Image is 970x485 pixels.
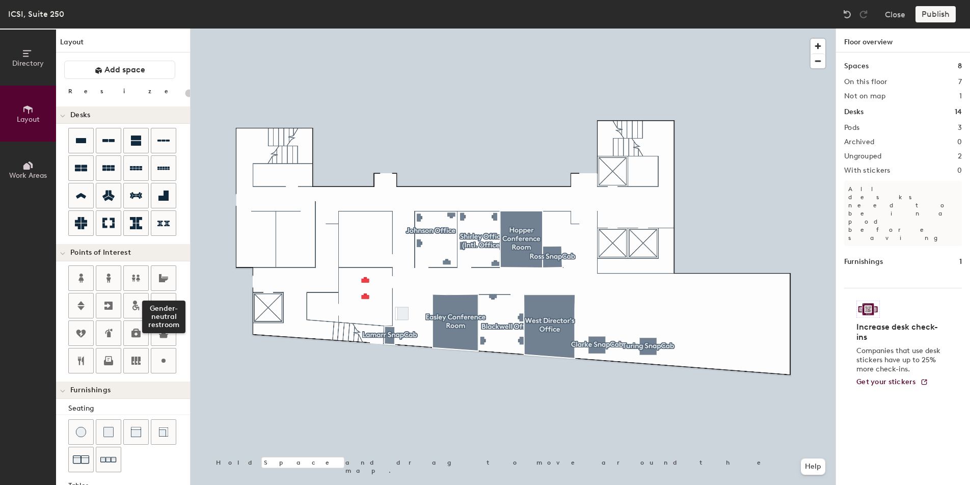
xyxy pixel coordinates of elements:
[955,106,962,118] h1: 14
[9,171,47,180] span: Work Areas
[131,427,141,437] img: Couch (middle)
[73,451,89,468] img: Couch (x2)
[959,256,962,267] h1: 1
[844,152,882,160] h2: Ungrouped
[68,87,181,95] div: Resize
[958,61,962,72] h1: 8
[17,115,40,124] span: Layout
[104,65,145,75] span: Add space
[844,106,864,118] h1: Desks
[801,459,825,475] button: Help
[844,78,887,86] h2: On this floor
[856,301,880,318] img: Sticker logo
[958,124,962,132] h2: 3
[957,167,962,175] h2: 0
[885,6,905,22] button: Close
[56,37,190,52] h1: Layout
[8,8,64,20] div: ICSI, Suite 250
[856,378,928,387] a: Get your stickers
[76,427,86,437] img: Stool
[958,78,962,86] h2: 7
[151,265,176,291] button: Gender-neutral restroom
[70,111,90,119] span: Desks
[959,92,962,100] h2: 1
[70,386,111,394] span: Furnishings
[957,138,962,146] h2: 0
[842,9,852,19] img: Undo
[12,59,44,68] span: Directory
[836,29,970,52] h1: Floor overview
[68,447,94,472] button: Couch (x2)
[844,92,885,100] h2: Not on map
[856,378,916,386] span: Get your stickers
[70,249,131,257] span: Points of Interest
[844,167,891,175] h2: With stickers
[96,447,121,472] button: Couch (x3)
[844,181,962,246] p: All desks need to be in a pod before saving
[151,419,176,445] button: Couch (corner)
[100,452,117,468] img: Couch (x3)
[68,419,94,445] button: Stool
[103,427,114,437] img: Cushion
[64,61,175,79] button: Add space
[844,61,869,72] h1: Spaces
[123,419,149,445] button: Couch (middle)
[958,152,962,160] h2: 2
[844,256,883,267] h1: Furnishings
[858,9,869,19] img: Redo
[158,427,169,437] img: Couch (corner)
[856,346,944,374] p: Companies that use desk stickers have up to 25% more check-ins.
[844,124,859,132] h2: Pods
[96,419,121,445] button: Cushion
[856,322,944,342] h4: Increase desk check-ins
[68,403,190,414] div: Seating
[844,138,874,146] h2: Archived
